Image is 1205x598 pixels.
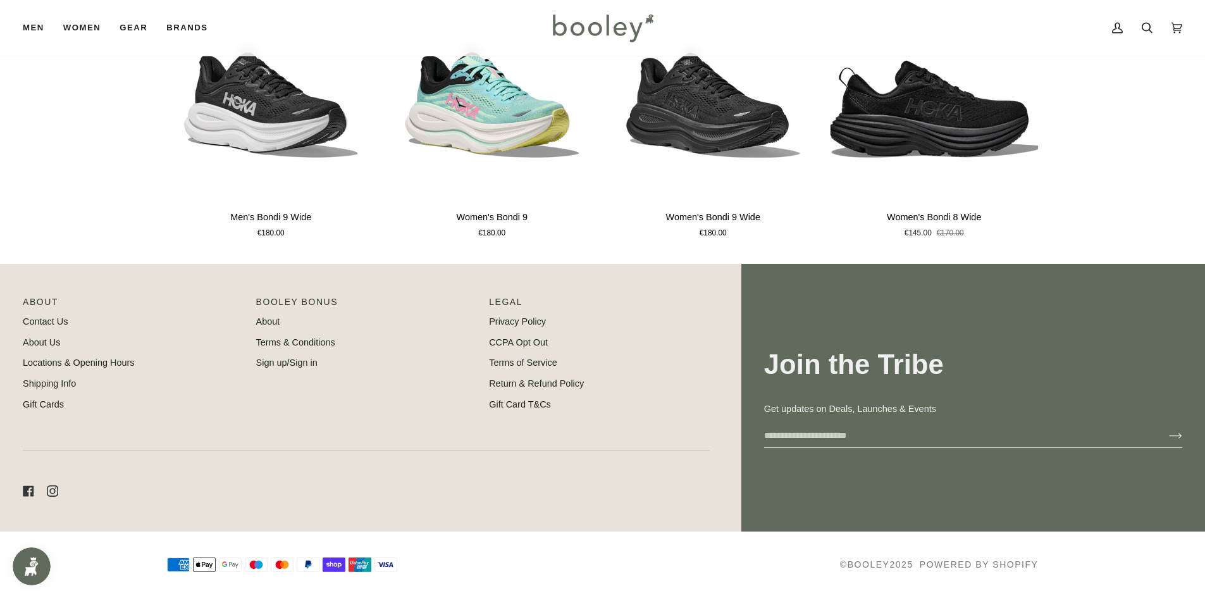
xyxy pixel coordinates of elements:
[489,337,548,347] a: CCPA Opt Out
[23,358,135,368] a: Locations & Opening Hours
[23,316,68,327] a: Contact Us
[840,558,913,571] span: © 2025
[830,206,1039,239] a: Women's Bondi 8 Wide
[388,206,596,239] a: Women's Bondi 9
[23,337,60,347] a: About Us
[166,22,207,34] span: Brands
[120,22,147,34] span: Gear
[887,211,981,225] p: Women's Bondi 8 Wide
[489,296,710,315] p: Pipeline_Footer Sub
[764,402,1182,416] p: Get updates on Deals, Launches & Events
[230,211,311,225] p: Men's Bondi 9 Wide
[23,399,64,409] a: Gift Cards
[23,378,76,389] a: Shipping Info
[256,337,335,347] a: Terms & Conditions
[905,228,932,239] span: €145.00
[256,316,280,327] a: About
[257,228,285,239] span: €180.00
[489,316,546,327] a: Privacy Policy
[764,424,1149,447] input: your-email@example.com
[489,399,551,409] a: Gift Card T&Cs
[700,228,727,239] span: €180.00
[23,296,244,315] p: Pipeline_Footer Main
[609,206,818,239] a: Women's Bondi 9 Wide
[764,347,1182,382] h3: Join the Tribe
[1149,426,1182,446] button: Join
[63,22,101,34] span: Women
[13,547,51,585] iframe: Button to open loyalty program pop-up
[256,358,318,368] a: Sign up/Sign in
[489,378,584,389] a: Return & Refund Policy
[23,22,44,34] span: Men
[666,211,760,225] p: Women's Bondi 9 Wide
[547,9,658,46] img: Booley
[478,228,505,239] span: €180.00
[489,358,557,368] a: Terms of Service
[457,211,528,225] p: Women's Bondi 9
[848,559,890,570] a: Booley
[256,296,477,315] p: Booley Bonus
[167,206,376,239] a: Men's Bondi 9 Wide
[937,228,964,239] span: €170.00
[920,559,1039,570] a: Powered by Shopify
